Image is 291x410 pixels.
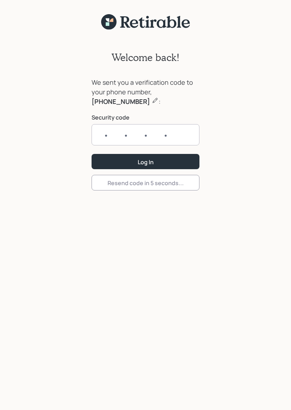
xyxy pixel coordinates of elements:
[92,113,199,121] label: Security code
[92,78,199,106] div: We sent you a verification code to your phone number, :
[138,158,154,166] div: Log In
[108,179,184,187] div: Resend code in 5 seconds...
[92,97,150,106] b: [PHONE_NUMBER]
[92,124,199,145] input: ••••
[111,51,180,63] h2: Welcome back!
[92,175,199,190] button: Resend code in 5 seconds...
[92,154,199,169] button: Log In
